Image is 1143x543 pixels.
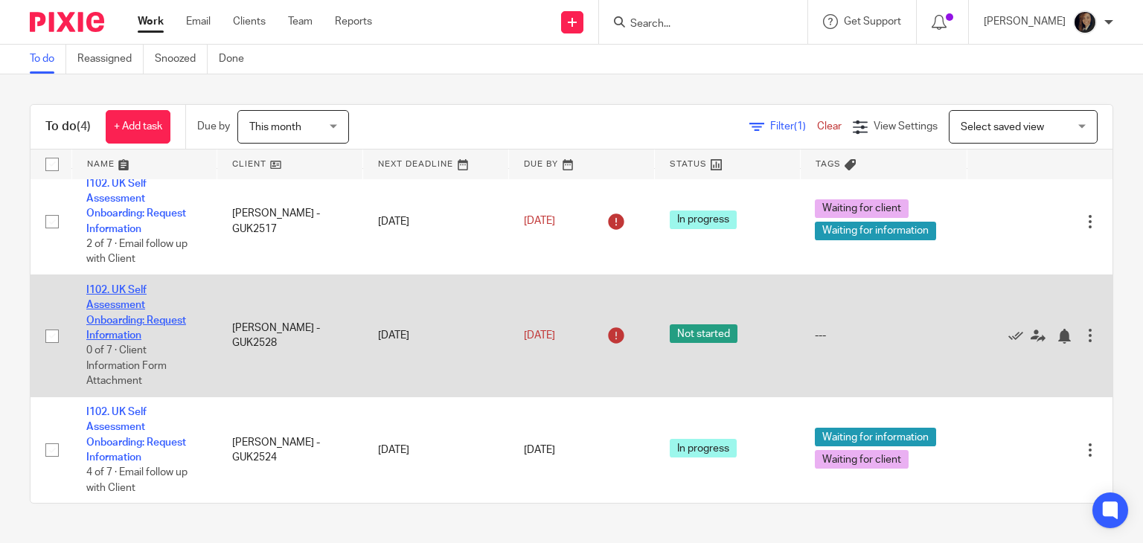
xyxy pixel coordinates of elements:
[30,45,66,74] a: To do
[815,328,952,343] div: ---
[815,222,936,240] span: Waiting for information
[77,121,91,132] span: (4)
[1008,328,1031,343] a: Mark as done
[815,428,936,446] span: Waiting for information
[794,121,806,132] span: (1)
[844,16,901,27] span: Get Support
[817,121,842,132] a: Clear
[86,179,186,234] a: I102. UK Self Assessment Onboarding: Request Information
[961,122,1044,132] span: Select saved view
[770,121,817,132] span: Filter
[86,239,188,265] span: 2 of 7 · Email follow up with Client
[155,45,208,74] a: Snoozed
[86,346,167,387] span: 0 of 7 · Client Information Form Attachment
[86,407,186,463] a: I102. UK Self Assessment Onboarding: Request Information
[524,445,555,455] span: [DATE]
[45,119,91,135] h1: To do
[1073,10,1097,34] img: Screenshot%202023-08-23%20174648.png
[217,396,363,503] td: [PERSON_NAME] - GUK2524
[86,285,186,341] a: I102. UK Self Assessment Onboarding: Request Information
[524,330,555,341] span: [DATE]
[288,14,313,29] a: Team
[815,199,909,218] span: Waiting for client
[106,110,170,144] a: + Add task
[197,119,230,134] p: Due by
[670,211,737,229] span: In progress
[815,450,909,469] span: Waiting for client
[30,12,104,32] img: Pixie
[670,324,737,343] span: Not started
[217,168,363,274] td: [PERSON_NAME] - GUK2517
[138,14,164,29] a: Work
[363,168,509,274] td: [DATE]
[524,216,555,227] span: [DATE]
[186,14,211,29] a: Email
[335,14,372,29] a: Reports
[363,275,509,397] td: [DATE]
[86,468,188,494] span: 4 of 7 · Email follow up with Client
[874,121,938,132] span: View Settings
[233,14,266,29] a: Clients
[670,439,737,457] span: In progress
[77,45,144,74] a: Reassigned
[219,45,255,74] a: Done
[629,18,763,31] input: Search
[217,275,363,397] td: [PERSON_NAME] - GUK2528
[363,396,509,503] td: [DATE]
[984,14,1066,29] p: [PERSON_NAME]
[816,160,841,168] span: Tags
[249,122,301,132] span: This month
